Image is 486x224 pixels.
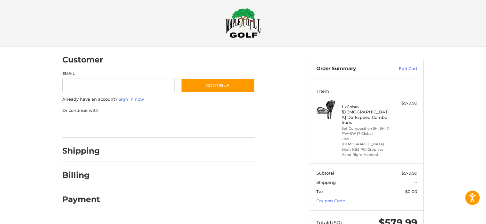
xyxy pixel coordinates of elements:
[414,180,417,185] span: --
[342,126,390,136] li: Set Composition 5H, 6H, 7-PW+SW (7 Clubs)
[60,120,108,131] iframe: PayPal-paypal
[114,120,162,131] iframe: PayPal-paylater
[316,170,334,176] span: Subtotal
[62,194,100,204] h2: Payment
[342,147,390,152] li: Shaft KBS PGI Graphite
[226,8,261,38] img: Maple Hill Golf
[181,78,255,93] button: Continue
[62,96,255,103] p: Already have an account?
[433,207,486,224] iframe: Google Customer Reviews
[401,170,417,176] span: $579.99
[119,97,144,102] a: Sign in now
[316,198,345,203] a: Coupon Code
[316,66,385,72] h3: Order Summary
[316,189,324,194] span: Tax
[62,55,103,65] h2: Customer
[62,71,175,76] label: Email
[316,180,336,185] span: Shipping
[316,89,417,94] h3: 1 Item
[342,104,390,125] h4: 1 x Cobra [DEMOGRAPHIC_DATA] Darkspeed Combo Irons
[405,189,417,194] span: $0.00
[385,66,417,72] a: Edit Cart
[392,100,417,106] div: $579.99
[342,152,390,157] li: Hand Right-Handed
[342,136,390,147] li: Flex [DEMOGRAPHIC_DATA]
[62,170,100,180] h2: Billing
[62,107,255,114] p: Or continue with
[62,146,100,156] h2: Shipping
[169,120,217,131] iframe: PayPal-venmo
